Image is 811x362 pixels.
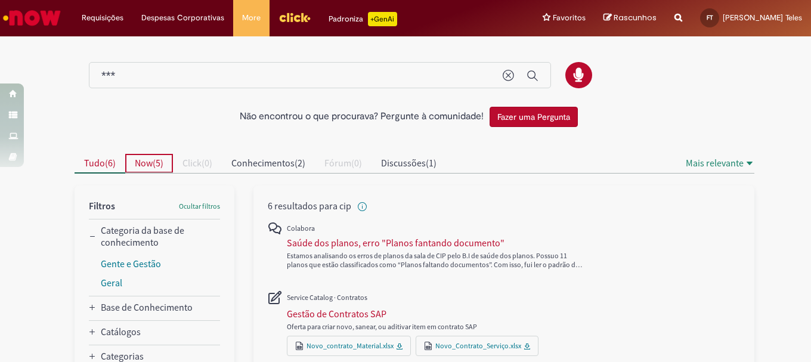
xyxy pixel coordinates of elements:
span: Favoritos [553,12,586,24]
h2: Não encontrou o que procurava? Pergunte à comunidade! [240,112,484,122]
p: +GenAi [368,12,397,26]
span: [PERSON_NAME] Teles [723,13,802,23]
img: ServiceNow [1,6,63,30]
button: Fazer uma Pergunta [490,107,578,127]
span: FT [707,14,713,21]
img: click_logo_yellow_360x200.png [278,8,311,26]
a: Rascunhos [603,13,657,24]
span: Requisições [82,12,123,24]
span: Despesas Corporativas [141,12,224,24]
div: Padroniza [329,12,397,26]
span: More [242,12,261,24]
span: Rascunhos [614,12,657,23]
